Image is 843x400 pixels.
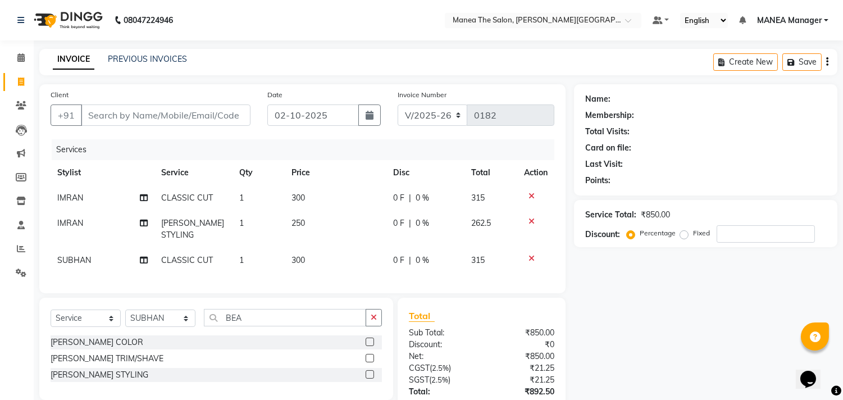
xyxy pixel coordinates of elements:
[416,254,429,266] span: 0 %
[432,363,449,372] span: 2.5%
[291,255,305,265] span: 300
[239,193,244,203] span: 1
[204,309,366,326] input: Search or Scan
[713,53,778,71] button: Create New
[585,229,620,240] div: Discount:
[400,327,482,339] div: Sub Total:
[585,158,623,170] div: Last Visit:
[757,15,822,26] span: MANEA Manager
[386,160,464,185] th: Disc
[400,339,482,351] div: Discount:
[641,209,670,221] div: ₹850.00
[108,54,187,64] a: PREVIOUS INVOICES
[393,254,404,266] span: 0 F
[585,175,610,187] div: Points:
[585,110,634,121] div: Membership:
[267,90,282,100] label: Date
[585,142,631,154] div: Card on file:
[482,351,563,362] div: ₹850.00
[471,255,485,265] span: 315
[291,218,305,228] span: 250
[409,363,430,373] span: CGST
[400,351,482,362] div: Net:
[161,218,224,240] span: [PERSON_NAME] STYLING
[482,386,563,398] div: ₹892.50
[482,327,563,339] div: ₹850.00
[585,93,610,105] div: Name:
[285,160,386,185] th: Price
[796,355,832,389] iframe: chat widget
[482,374,563,386] div: ₹21.25
[291,193,305,203] span: 300
[52,139,563,160] div: Services
[124,4,173,36] b: 08047224946
[393,192,404,204] span: 0 F
[409,254,411,266] span: |
[409,375,429,385] span: SGST
[464,160,518,185] th: Total
[400,374,482,386] div: ( )
[239,255,244,265] span: 1
[517,160,554,185] th: Action
[640,228,676,238] label: Percentage
[416,217,429,229] span: 0 %
[51,90,69,100] label: Client
[471,218,491,228] span: 262.5
[53,49,94,70] a: INVOICE
[51,104,82,126] button: +91
[57,193,83,203] span: IMRAN
[482,339,563,351] div: ₹0
[482,362,563,374] div: ₹21.25
[51,353,163,365] div: [PERSON_NAME] TRIM/SHAVE
[161,255,213,265] span: CLASSIC CUT
[239,218,244,228] span: 1
[233,160,285,185] th: Qty
[51,337,143,348] div: [PERSON_NAME] COLOR
[57,218,83,228] span: IMRAN
[57,255,91,265] span: SUBHAN
[409,192,411,204] span: |
[161,193,213,203] span: CLASSIC CUT
[431,375,448,384] span: 2.5%
[585,209,636,221] div: Service Total:
[400,362,482,374] div: ( )
[51,369,148,381] div: [PERSON_NAME] STYLING
[29,4,106,36] img: logo
[471,193,485,203] span: 315
[585,126,630,138] div: Total Visits:
[409,310,435,322] span: Total
[393,217,404,229] span: 0 F
[416,192,429,204] span: 0 %
[154,160,233,185] th: Service
[409,217,411,229] span: |
[398,90,446,100] label: Invoice Number
[400,386,482,398] div: Total:
[81,104,250,126] input: Search by Name/Mobile/Email/Code
[693,228,710,238] label: Fixed
[782,53,822,71] button: Save
[51,160,154,185] th: Stylist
